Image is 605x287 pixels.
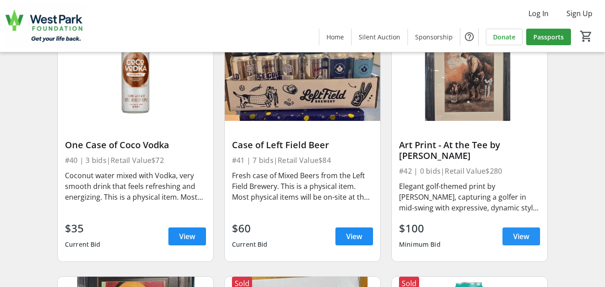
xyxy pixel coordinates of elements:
[232,220,268,236] div: $60
[559,6,600,21] button: Sign Up
[566,8,592,19] span: Sign Up
[65,140,206,150] div: One Case of Coco Vodka
[392,33,547,120] img: Art Print - At the Tee by Roya Azim
[232,236,268,253] div: Current Bid
[5,4,85,48] img: West Park Healthcare Centre Foundation's Logo
[232,170,373,202] div: Fresh case of Mixed Beers from the Left Field Brewery. This is a physical item. Most physical ite...
[513,231,529,242] span: View
[399,220,441,236] div: $100
[319,29,351,45] a: Home
[352,29,408,45] a: Silent Auction
[399,236,441,253] div: Minimum Bid
[65,170,206,202] div: Coconut water mixed with Vodka, very smooth drink that feels refreshing and energizing. This is a...
[502,227,540,245] a: View
[58,33,213,120] img: One Case of Coco Vodka
[578,28,594,44] button: Cart
[359,32,400,42] span: Silent Auction
[232,154,373,167] div: #41 | 7 bids | Retail Value $84
[460,28,478,46] button: Help
[415,32,453,42] span: Sponsorship
[399,165,540,177] div: #42 | 0 bids | Retail Value $280
[528,8,549,19] span: Log In
[65,220,101,236] div: $35
[225,33,380,120] img: Case of Left Field Beer
[326,32,344,42] span: Home
[521,6,556,21] button: Log In
[232,140,373,150] div: Case of Left Field Beer
[533,32,564,42] span: Passports
[65,154,206,167] div: #40 | 3 bids | Retail Value $72
[493,32,515,42] span: Donate
[179,231,195,242] span: View
[399,140,540,161] div: Art Print - At the Tee by [PERSON_NAME]
[168,227,206,245] a: View
[65,236,101,253] div: Current Bid
[408,29,460,45] a: Sponsorship
[526,29,571,45] a: Passports
[346,231,362,242] span: View
[486,29,523,45] a: Donate
[335,227,373,245] a: View
[399,181,540,213] div: Elegant golf-themed print by [PERSON_NAME], capturing a golfer in mid-swing with expressive, dyna...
